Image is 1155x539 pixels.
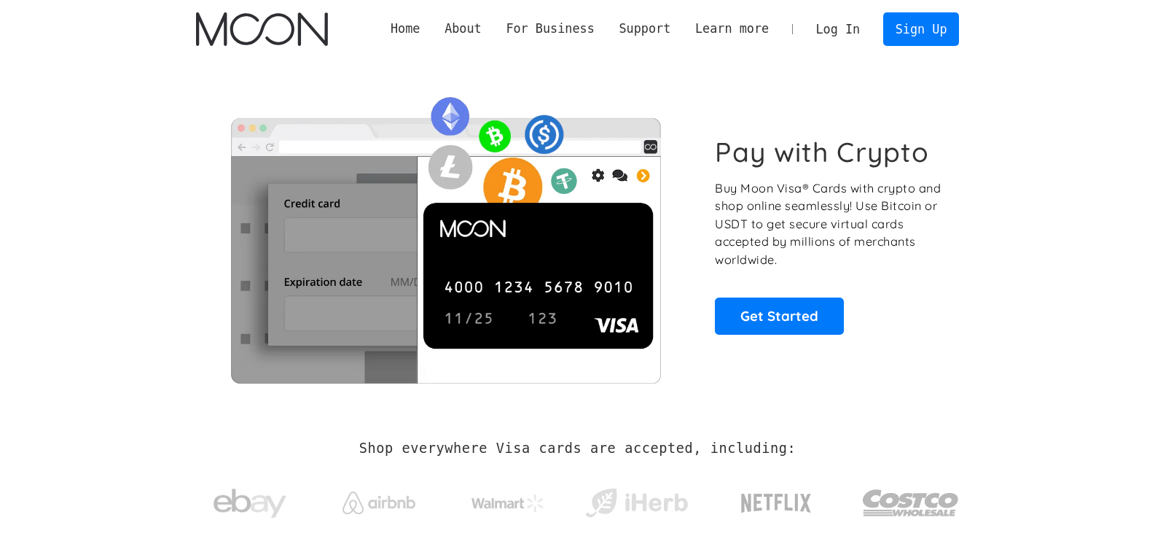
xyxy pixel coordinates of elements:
img: iHerb [582,484,691,522]
a: Get Started [715,298,844,334]
div: For Business [494,20,607,38]
div: About [432,20,493,38]
a: Walmart [453,480,562,519]
a: Home [378,20,432,38]
div: About [445,20,482,38]
img: ebay [214,481,286,527]
img: Moon Logo [196,12,328,46]
div: For Business [506,20,594,38]
a: Netflix [711,470,842,529]
a: home [196,12,328,46]
a: Log In [804,13,872,45]
img: Moon Cards let you spend your crypto anywhere Visa is accepted. [196,87,695,383]
img: Costco [862,476,960,530]
div: Learn more [695,20,769,38]
a: ebay [196,466,305,534]
a: Sign Up [883,12,959,45]
h1: Pay with Crypto [715,136,929,168]
img: Airbnb [342,492,415,514]
h2: Shop everywhere Visa cards are accepted, including: [359,441,796,457]
a: Airbnb [324,477,433,521]
a: Costco [862,461,960,538]
img: Walmart [471,495,544,512]
img: Netflix [740,485,813,521]
div: Support [619,20,670,38]
div: Learn more [683,20,781,38]
p: Buy Moon Visa® Cards with crypto and shop online seamlessly! Use Bitcoin or USDT to get secure vi... [715,179,943,269]
a: iHerb [582,470,691,530]
div: Support [607,20,683,38]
